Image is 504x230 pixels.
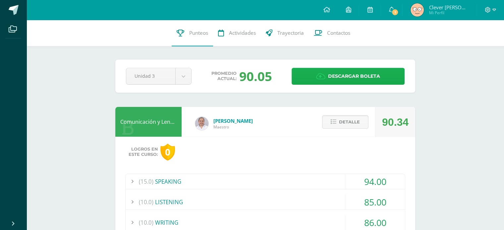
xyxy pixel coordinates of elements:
[135,68,167,84] span: Unidad 3
[345,215,405,230] div: 86.00
[195,117,208,130] img: 04fbc0eeb5f5f8cf55eb7ff53337e28b.png
[160,144,175,161] div: 0
[172,20,213,46] a: Punteos
[129,147,158,157] span: Logros en este curso:
[328,68,380,84] span: Descargar boleta
[261,20,309,46] a: Trayectoria
[126,195,405,209] div: LISTENING
[211,71,237,81] span: Promedio actual:
[292,68,405,85] a: Descargar boleta
[277,29,304,36] span: Trayectoria
[126,68,191,84] a: Unidad 3
[391,9,399,16] span: 1
[309,20,355,46] a: Contactos
[239,68,272,85] div: 90.05
[429,10,469,16] span: Mi Perfil
[213,124,253,130] span: Maestro
[339,116,360,128] span: Detalle
[139,174,153,189] span: (15.0)
[229,29,256,36] span: Actividades
[382,107,409,137] div: 90.34
[139,195,153,209] span: (10.0)
[126,215,405,230] div: WRITING
[345,174,405,189] div: 94.00
[429,4,469,11] span: Clever [PERSON_NAME]
[126,174,405,189] div: SPEAKING
[213,117,253,124] span: [PERSON_NAME]
[345,195,405,209] div: 85.00
[189,29,208,36] span: Punteos
[139,215,153,230] span: (10.0)
[327,29,350,36] span: Contactos
[322,115,368,129] button: Detalle
[411,3,424,17] img: c6a0bfaf15cb9618c68d5db85ac61b27.png
[213,20,261,46] a: Actividades
[115,107,182,137] div: Comunicación y Lenguaje L3 Inglés 4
